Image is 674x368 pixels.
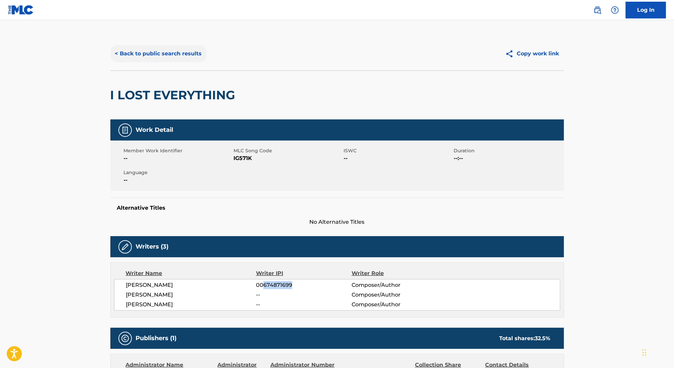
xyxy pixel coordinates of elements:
div: Total shares: [500,334,551,343]
span: No Alternative Titles [110,218,564,226]
h5: Work Detail [136,126,173,134]
span: 32.5 % [535,335,551,341]
span: Composer/Author [352,291,438,299]
span: -- [256,291,351,299]
img: Writers [121,243,129,251]
span: Member Work Identifier [124,147,232,154]
div: Drag [642,343,646,363]
span: Composer/Author [352,301,438,309]
a: Public Search [591,3,604,17]
img: MLC Logo [8,5,34,15]
iframe: Chat Widget [640,336,674,368]
button: < Back to public search results [110,45,207,62]
img: Publishers [121,334,129,343]
span: MLC Song Code [234,147,342,154]
div: Writer Name [126,269,256,277]
img: help [611,6,619,14]
span: [PERSON_NAME] [126,291,256,299]
span: -- [124,154,232,162]
h5: Writers (3) [136,243,169,251]
h2: I LOST EVERYTHING [110,88,239,103]
span: Language [124,169,232,176]
span: IG571K [234,154,342,162]
span: -- [256,301,351,309]
a: Log In [626,2,666,18]
div: Writer Role [352,269,438,277]
h5: Publishers (1) [136,334,177,342]
span: [PERSON_NAME] [126,281,256,289]
button: Copy work link [501,45,564,62]
span: ISWC [344,147,452,154]
span: -- [344,154,452,162]
span: Composer/Author [352,281,438,289]
span: -- [124,176,232,184]
span: --:-- [454,154,562,162]
img: Copy work link [505,50,517,58]
h5: Alternative Titles [117,205,557,211]
span: 00674871699 [256,281,351,289]
img: search [593,6,602,14]
img: Work Detail [121,126,129,134]
span: Duration [454,147,562,154]
div: Help [608,3,622,17]
span: [PERSON_NAME] [126,301,256,309]
div: Writer IPI [256,269,352,277]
